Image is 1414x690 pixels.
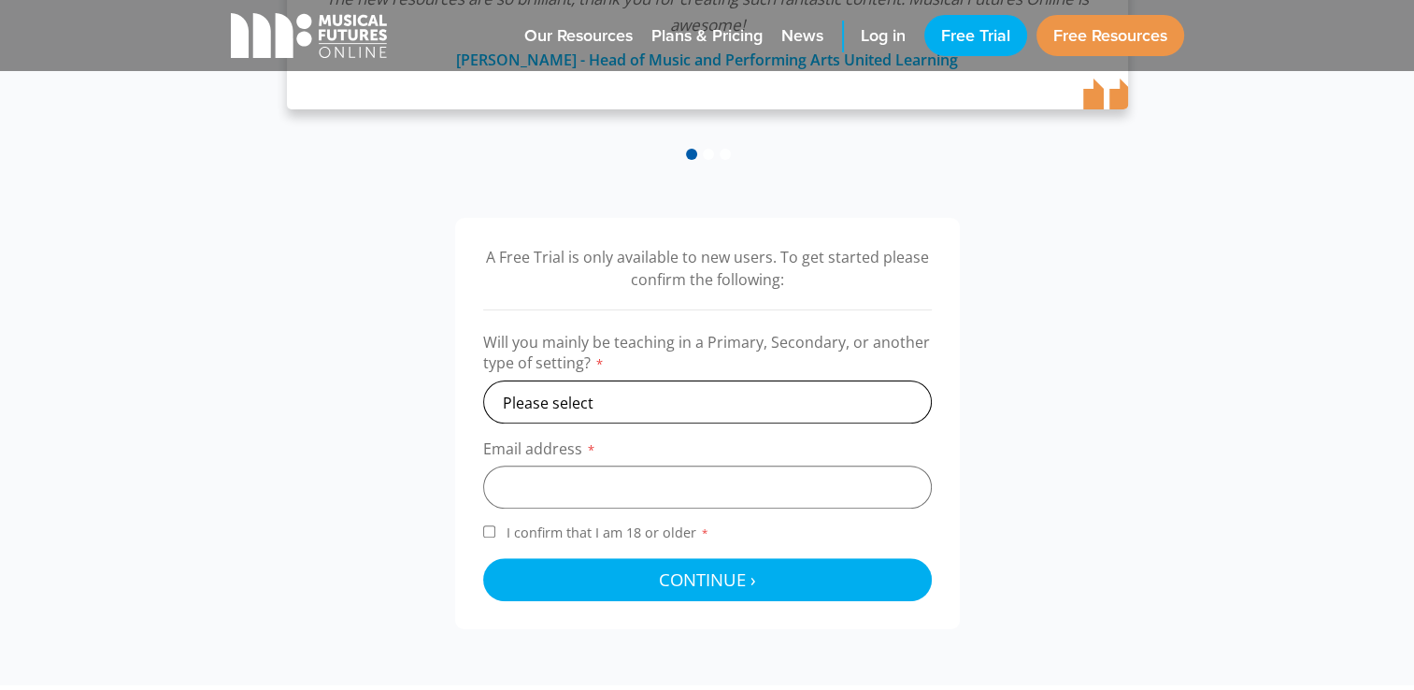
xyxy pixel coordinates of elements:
span: Plans & Pricing [651,23,763,49]
a: Free Trial [924,15,1027,56]
span: Log in [861,23,906,49]
label: Email address [483,438,932,466]
span: News [781,23,823,49]
span: Our Resources [524,23,633,49]
span: I confirm that I am 18 or older [503,524,713,541]
button: Continue › [483,558,932,601]
span: Continue › [659,568,756,591]
p: A Free Trial is only available to new users. To get started please confirm the following: [483,246,932,291]
a: Free Resources [1036,15,1184,56]
input: I confirm that I am 18 or older* [483,525,495,538]
label: Will you mainly be teaching in a Primary, Secondary, or another type of setting? [483,332,932,381]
